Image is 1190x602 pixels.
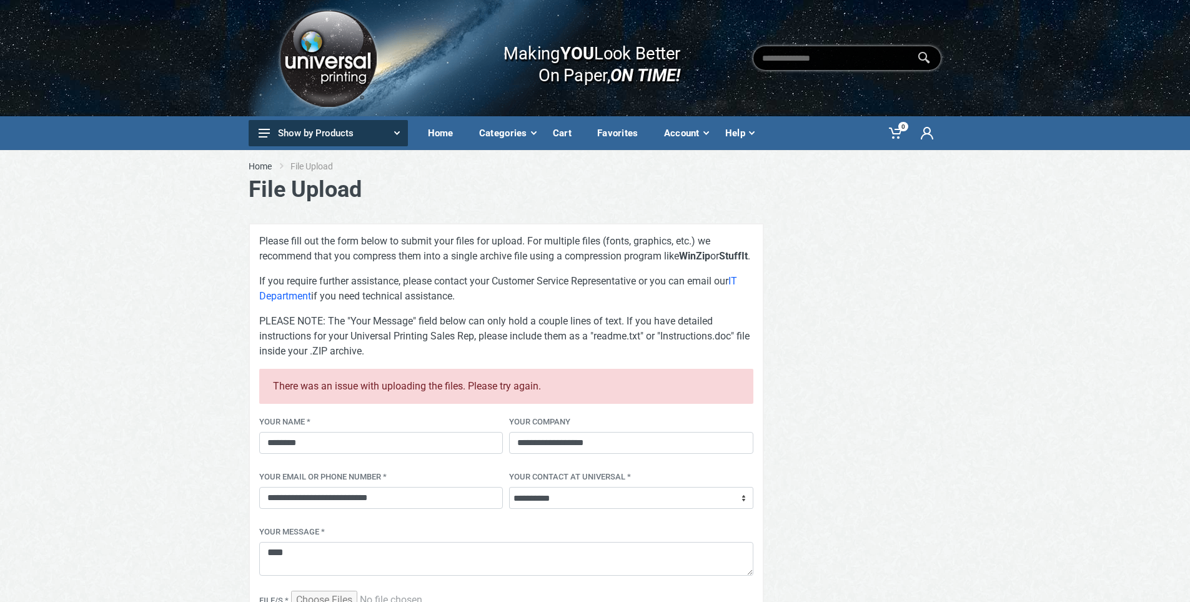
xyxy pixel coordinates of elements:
a: Home [249,160,272,173]
label: Your contact at Universal * [509,471,631,484]
label: Your Message * [259,526,325,539]
p: If you require further assistance, please contact your Customer Service Representative or you can... [259,274,753,304]
h1: File Upload [249,176,942,203]
a: Home [419,116,470,150]
button: Show by Products [249,120,408,146]
strong: WinZip [679,250,710,262]
p: Please fill out the form below to submit your files for upload. For multiple files (fonts, graphi... [259,234,753,264]
nav: breadcrumb [249,160,942,173]
li: File Upload [290,160,352,173]
a: Cart [544,116,588,150]
div: Account [655,120,716,146]
span: 0 [898,122,908,131]
a: 0 [880,116,912,150]
p: PLEASE NOTE: The "Your Message" field below can only hold a couple lines of text. If you have det... [259,314,753,359]
label: Your Company [509,416,570,429]
div: Cart [544,120,588,146]
div: There was an issue with uploading the files. Please try again. [259,369,753,404]
i: ON TIME! [610,64,680,86]
b: YOU [560,43,594,64]
div: Favorites [588,120,655,146]
div: Categories [470,120,544,146]
a: Favorites [588,116,655,150]
strong: StuffIt [719,250,748,262]
label: Your Name * [259,416,310,429]
div: Help [716,120,762,146]
label: YOUR EMAIL OR PHONE NUMBER * [259,471,387,484]
div: Home [419,120,470,146]
img: Logo.png [275,6,380,111]
div: Making Look Better On Paper, [479,30,681,86]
